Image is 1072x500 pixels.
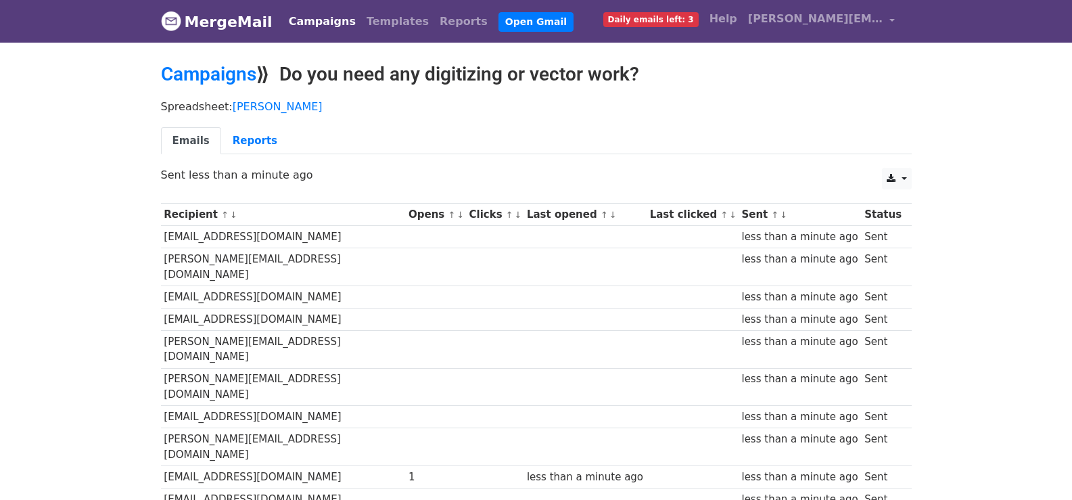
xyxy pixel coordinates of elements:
td: [EMAIL_ADDRESS][DOMAIN_NAME] [161,226,406,248]
td: [EMAIL_ADDRESS][DOMAIN_NAME] [161,465,406,488]
a: Emails [161,127,221,155]
a: ↑ [772,210,779,220]
a: ↑ [448,210,455,220]
div: less than a minute ago [741,432,858,447]
p: Sent less than a minute ago [161,168,912,182]
td: Sent [861,308,904,330]
span: [PERSON_NAME][EMAIL_ADDRESS][DOMAIN_NAME] [748,11,883,27]
a: Open Gmail [498,12,574,32]
a: Templates [361,8,434,35]
a: ↑ [506,210,513,220]
h2: ⟫ Do you need any digitizing or vector work? [161,63,912,86]
div: less than a minute ago [741,470,858,485]
td: [PERSON_NAME][EMAIL_ADDRESS][DOMAIN_NAME] [161,368,406,406]
td: [PERSON_NAME][EMAIL_ADDRESS][DOMAIN_NAME] [161,428,406,466]
td: Sent [861,331,904,369]
a: Campaigns [161,63,256,85]
td: [EMAIL_ADDRESS][DOMAIN_NAME] [161,406,406,428]
th: Status [861,204,904,226]
div: less than a minute ago [741,371,858,387]
td: Sent [861,428,904,466]
span: Daily emails left: 3 [603,12,699,27]
th: Opens [405,204,466,226]
td: Sent [861,368,904,406]
a: Daily emails left: 3 [598,5,704,32]
div: less than a minute ago [527,470,643,485]
a: MergeMail [161,7,273,36]
a: Help [704,5,743,32]
div: less than a minute ago [741,312,858,327]
div: less than a minute ago [741,409,858,425]
td: Sent [861,406,904,428]
div: less than a minute ago [741,334,858,350]
th: Recipient [161,204,406,226]
div: less than a minute ago [741,252,858,267]
a: Reports [434,8,493,35]
p: Spreadsheet: [161,99,912,114]
th: Last opened [523,204,647,226]
div: 1 [409,470,463,485]
a: ↑ [221,210,229,220]
div: less than a minute ago [741,290,858,305]
a: ↓ [780,210,787,220]
a: [PERSON_NAME][EMAIL_ADDRESS][DOMAIN_NAME] [743,5,901,37]
th: Last clicked [647,204,739,226]
td: Sent [861,465,904,488]
a: ↓ [729,210,737,220]
td: Sent [861,226,904,248]
a: ↑ [601,210,608,220]
a: ↓ [230,210,237,220]
td: [PERSON_NAME][EMAIL_ADDRESS][DOMAIN_NAME] [161,248,406,286]
th: Sent [739,204,862,226]
a: ↑ [720,210,728,220]
a: ↓ [609,210,617,220]
div: less than a minute ago [741,229,858,245]
th: Clicks [466,204,523,226]
td: [PERSON_NAME][EMAIL_ADDRESS][DOMAIN_NAME] [161,331,406,369]
a: [PERSON_NAME] [233,100,323,113]
a: Campaigns [283,8,361,35]
td: [EMAIL_ADDRESS][DOMAIN_NAME] [161,286,406,308]
a: ↓ [457,210,464,220]
img: MergeMail logo [161,11,181,31]
td: Sent [861,286,904,308]
td: Sent [861,248,904,286]
a: ↓ [515,210,522,220]
td: [EMAIL_ADDRESS][DOMAIN_NAME] [161,308,406,330]
a: Reports [221,127,289,155]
